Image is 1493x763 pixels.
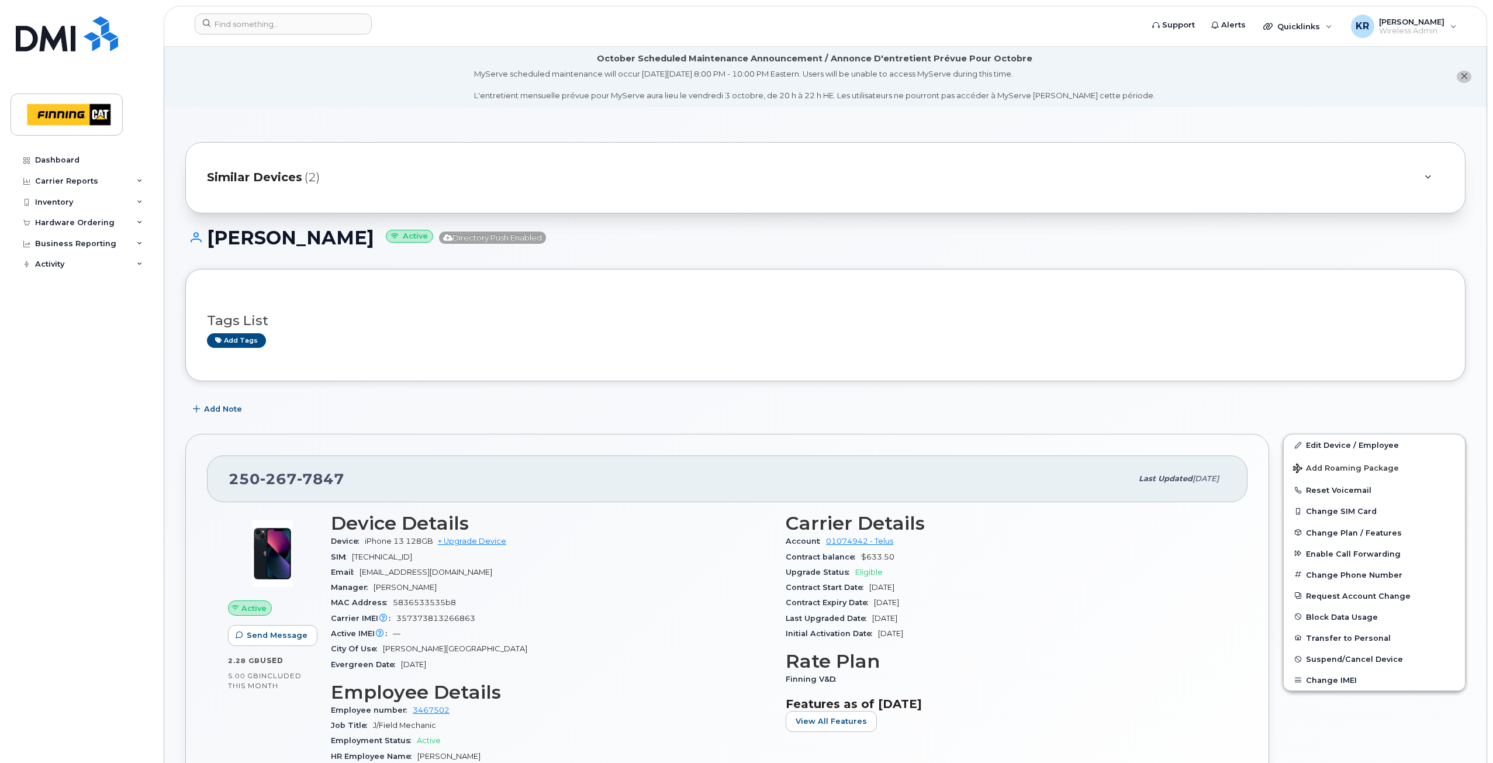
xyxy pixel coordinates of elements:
[1284,585,1465,606] button: Request Account Change
[1293,464,1399,475] span: Add Roaming Package
[872,614,897,623] span: [DATE]
[786,513,1226,534] h3: Carrier Details
[786,629,878,638] span: Initial Activation Date
[260,656,284,665] span: used
[365,537,433,546] span: iPhone 13 128GB
[331,614,396,623] span: Carrier IMEI
[417,736,441,745] span: Active
[1284,564,1465,585] button: Change Phone Number
[228,657,260,665] span: 2.28 GB
[869,583,894,592] span: [DATE]
[1284,455,1465,479] button: Add Roaming Package
[331,537,365,546] span: Device
[861,553,894,561] span: $633.50
[305,169,320,186] span: (2)
[1284,479,1465,500] button: Reset Voicemail
[373,721,436,730] span: J/Field Mechanic
[1193,474,1219,483] span: [DATE]
[331,706,413,714] span: Employee number
[826,537,893,546] a: 01074942 - Telus
[383,644,527,653] span: [PERSON_NAME][GEOGRAPHIC_DATA]
[247,630,307,641] span: Send Message
[786,553,861,561] span: Contract balance
[786,568,855,576] span: Upgrade Status
[331,553,352,561] span: SIM
[331,568,360,576] span: Email
[331,660,401,669] span: Evergreen Date
[413,706,450,714] a: 3467502
[1284,627,1465,648] button: Transfer to Personal
[386,230,433,243] small: Active
[417,752,481,761] span: [PERSON_NAME]
[786,697,1226,711] h3: Features as of [DATE]
[331,513,772,534] h3: Device Details
[474,68,1155,101] div: MyServe scheduled maintenance will occur [DATE][DATE] 8:00 PM - 10:00 PM Eastern. Users will be u...
[185,399,252,420] button: Add Note
[597,53,1032,65] div: October Scheduled Maintenance Announcement / Annonce D'entretient Prévue Pour Octobre
[855,568,883,576] span: Eligible
[1284,500,1465,522] button: Change SIM Card
[439,232,546,244] span: Directory Push Enabled
[185,227,1466,248] h1: [PERSON_NAME]
[207,333,266,348] a: Add tags
[1284,606,1465,627] button: Block Data Usage
[331,598,393,607] span: MAC Address
[331,644,383,653] span: City Of Use
[331,721,373,730] span: Job Title
[241,603,267,614] span: Active
[237,519,307,589] img: image20231002-4137094-11ngalm.jpeg
[786,711,877,732] button: View All Features
[393,598,456,607] span: 5836533535b8
[229,470,344,488] span: 250
[352,553,412,561] span: [TECHNICAL_ID]
[260,470,297,488] span: 267
[796,716,867,727] span: View All Features
[1442,712,1484,754] iframe: Messenger Launcher
[878,629,903,638] span: [DATE]
[1457,71,1471,83] button: close notification
[786,675,842,683] span: Finning V&D
[1306,549,1401,558] span: Enable Call Forwarding
[396,614,475,623] span: 357373813266863
[207,313,1444,328] h3: Tags List
[331,752,417,761] span: HR Employee Name
[228,625,317,646] button: Send Message
[1284,434,1465,455] a: Edit Device / Employee
[393,629,400,638] span: —
[331,583,374,592] span: Manager
[204,403,242,415] span: Add Note
[207,169,302,186] span: Similar Devices
[786,598,874,607] span: Contract Expiry Date
[874,598,899,607] span: [DATE]
[1284,669,1465,691] button: Change IMEI
[438,537,506,546] a: + Upgrade Device
[786,614,872,623] span: Last Upgraded Date
[331,682,772,703] h3: Employee Details
[1139,474,1193,483] span: Last updated
[786,583,869,592] span: Contract Start Date
[331,736,417,745] span: Employment Status
[228,672,259,680] span: 5.00 GB
[1284,648,1465,669] button: Suspend/Cancel Device
[1306,655,1403,664] span: Suspend/Cancel Device
[1284,543,1465,564] button: Enable Call Forwarding
[401,660,426,669] span: [DATE]
[228,671,302,691] span: included this month
[360,568,492,576] span: [EMAIL_ADDRESS][DOMAIN_NAME]
[786,651,1226,672] h3: Rate Plan
[331,629,393,638] span: Active IMEI
[1284,522,1465,543] button: Change Plan / Features
[1306,528,1402,537] span: Change Plan / Features
[297,470,344,488] span: 7847
[374,583,437,592] span: [PERSON_NAME]
[786,537,826,546] span: Account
